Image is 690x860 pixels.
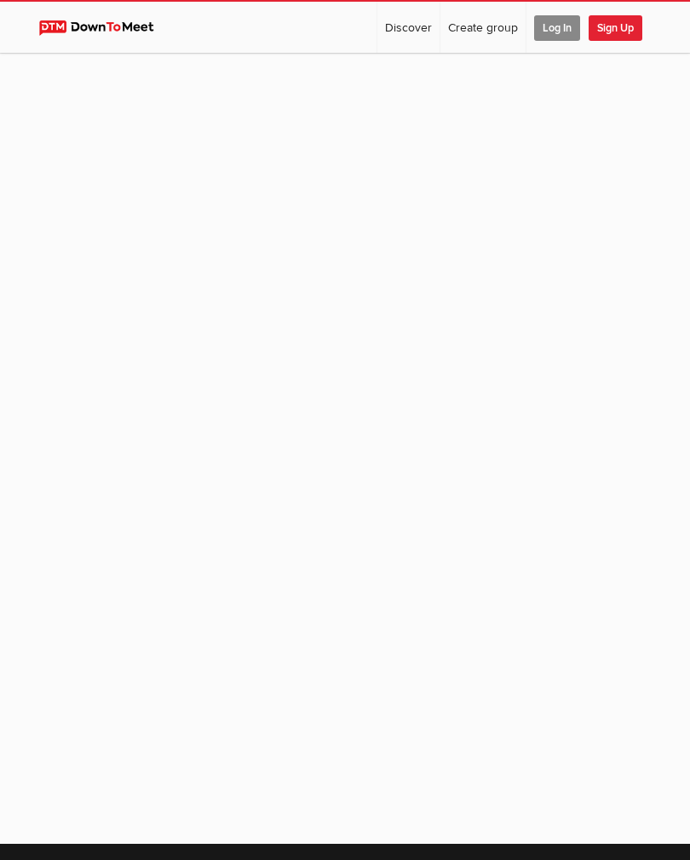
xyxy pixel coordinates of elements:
span: Log In [534,15,580,41]
a: Create group [440,2,526,53]
a: Discover [377,2,440,53]
a: Log In [526,2,588,53]
a: Sign Up [589,2,650,53]
img: DownToMeet [39,20,170,36]
span: Sign Up [589,15,642,41]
